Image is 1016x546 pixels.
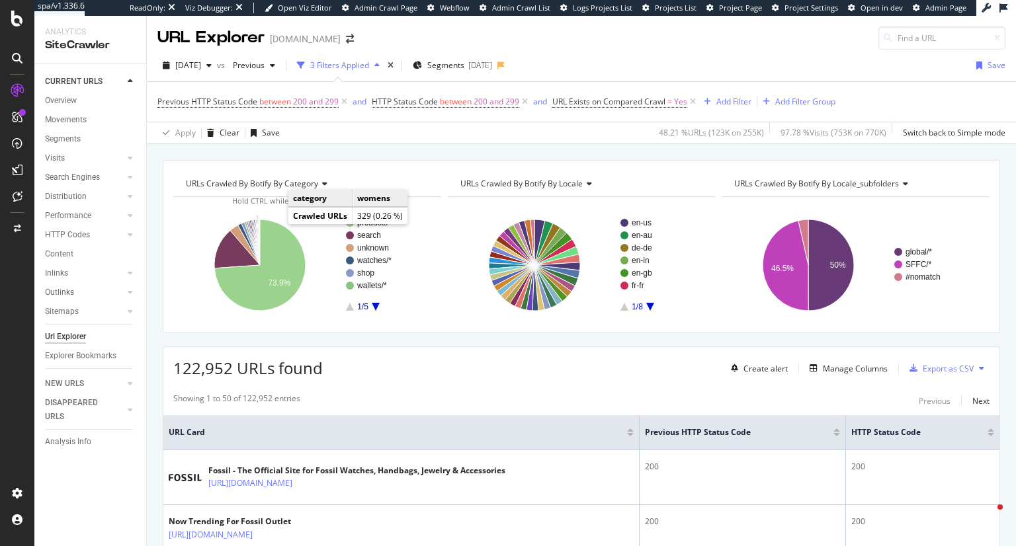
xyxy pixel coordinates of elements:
button: Add Filter Group [757,94,835,110]
span: URLs Crawled By Botify By locale [460,178,583,189]
button: Create alert [726,358,788,379]
span: Yes [674,93,687,111]
svg: A chart. [173,208,438,323]
span: between [440,96,472,107]
a: Admin Page [913,3,966,13]
text: unknown [357,243,389,253]
text: de-de [632,243,652,253]
div: Explorer Bookmarks [45,349,116,363]
div: 48.21 % URLs ( 123K on 255K ) [659,127,764,138]
a: Performance [45,209,124,223]
div: Distribution [45,190,87,204]
div: Next [972,395,990,407]
button: 3 Filters Applied [292,55,385,76]
div: 200 [851,516,994,527]
a: Segments [45,132,137,146]
div: Inlinks [45,266,68,280]
div: Add Filter [716,96,751,107]
div: Save [262,127,280,138]
text: global/* [906,247,932,256]
div: CURRENT URLS [45,75,103,89]
span: Admin Page [925,3,966,13]
div: Apply [175,127,196,138]
text: en-au [632,231,652,240]
span: Previous HTTP Status Code [645,426,814,438]
div: Viz Debugger: [185,3,233,13]
div: 200 [645,461,840,473]
text: products [357,218,388,227]
div: 200 [851,461,994,473]
div: Outlinks [45,286,74,299]
span: HTTP Status Code [372,96,438,107]
div: Overview [45,94,77,108]
span: Previous [228,59,265,71]
text: en-gb [632,268,652,278]
text: search [357,231,381,240]
span: Admin Crawl Page [355,3,417,13]
button: Add Filter [698,94,751,110]
div: Content [45,247,73,261]
div: 3 Filters Applied [310,59,369,71]
div: and [533,96,547,107]
span: 122,952 URLs found [173,357,323,379]
text: SFFC/* [906,260,932,269]
div: Analysis Info [45,435,91,449]
a: Analysis Info [45,435,137,449]
text: 1/5 [357,302,368,311]
button: Save [971,55,1005,76]
a: Projects List [642,3,697,13]
span: Open in dev [861,3,903,13]
a: Movements [45,113,137,127]
text: 73.9% [268,278,290,288]
div: and [353,96,366,107]
span: Logs Projects List [573,3,632,13]
div: times [385,59,396,72]
div: Export as CSV [923,363,974,374]
td: Crawled URLs [288,208,353,225]
div: NEW URLS [45,377,84,391]
span: = [667,96,672,107]
span: Segments [427,59,464,71]
button: Export as CSV [904,358,974,379]
button: and [533,95,547,108]
a: Webflow [427,3,470,13]
span: URL Exists on Compared Crawl [552,96,665,107]
div: Visits [45,151,65,165]
button: Clear [202,122,239,143]
div: arrow-right-arrow-left [346,34,354,44]
span: Hold CTRL while clicking to filter the report. [232,196,382,206]
div: HTTP Codes [45,228,90,242]
text: wallets/* [357,281,387,290]
a: Visits [45,151,124,165]
div: Movements [45,113,87,127]
span: 200 and 299 [293,93,339,111]
span: vs [217,59,228,71]
button: Save [245,122,280,143]
a: Distribution [45,190,124,204]
td: category [288,190,353,207]
h4: URLs Crawled By Botify By category [183,173,429,194]
text: en-in [632,256,650,265]
div: [DOMAIN_NAME] [270,32,341,46]
td: womens [353,190,408,207]
span: Project Settings [784,3,838,13]
text: 1/8 [632,302,643,311]
a: Open in dev [848,3,903,13]
div: 200 [645,516,840,527]
a: Admin Crawl List [480,3,550,13]
button: Previous [919,393,951,409]
div: Manage Columns [823,363,888,374]
text: en-us [632,218,652,227]
svg: A chart. [448,208,712,323]
span: URLs Crawled By Botify By category [186,178,318,189]
button: Next [972,393,990,409]
div: DISAPPEARED URLS [45,396,112,424]
h4: URLs Crawled By Botify By locale_subfolders [732,173,978,194]
a: Sitemaps [45,305,124,319]
a: Search Engines [45,171,124,184]
a: Url Explorer [45,330,137,344]
img: main image [169,474,202,481]
div: Performance [45,209,91,223]
input: Find a URL [878,26,1005,50]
